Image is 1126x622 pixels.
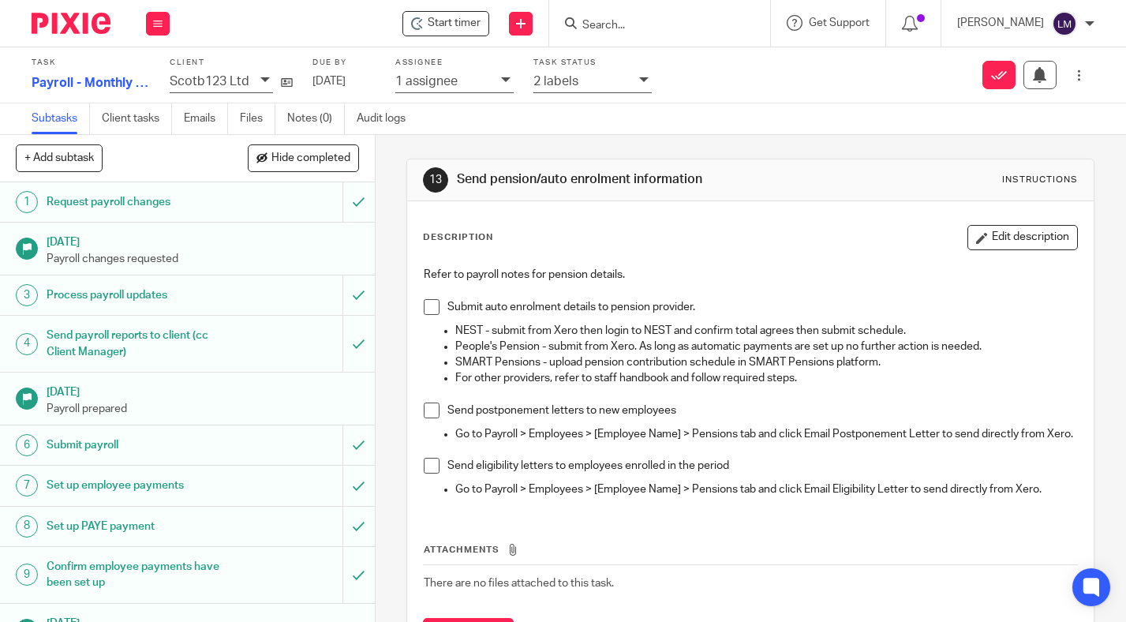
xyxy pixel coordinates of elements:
[47,190,234,214] h1: Request payroll changes
[455,426,1077,442] p: Go to Payroll > Employees > [Employee Name] > Pensions tab and click Email Postponement Letter to...
[455,481,1077,497] p: Go to Payroll > Employees > [Employee Name] > Pensions tab and click Email Eligibility Letter to ...
[1052,11,1077,36] img: svg%3E
[395,58,514,68] label: Assignee
[357,103,417,134] a: Audit logs
[424,545,499,554] span: Attachments
[47,324,234,364] h1: Send payroll reports to client (cc Client Manager)
[457,171,784,188] h1: Send pension/auto enrolment information
[47,283,234,307] h1: Process payroll updates
[809,17,870,28] span: Get Support
[271,152,350,165] span: Hide completed
[967,225,1078,250] button: Edit description
[287,103,345,134] a: Notes (0)
[424,578,614,589] span: There are no files attached to this task.
[455,354,1077,370] p: SMART Pensions - upload pension contribution schedule in SMART Pensions platform.
[47,380,359,400] h1: [DATE]
[16,191,38,213] div: 1
[16,564,38,586] div: 9
[170,74,249,88] p: Scotb123 Ltd
[47,555,234,595] h1: Confirm employee payments have been set up
[395,74,458,88] p: 1 assignee
[428,15,481,31] span: Start timer
[102,103,172,134] a: Client tasks
[32,58,150,68] label: Task
[447,299,1077,315] p: Submit auto enrolment details to pension provider.
[581,19,723,33] input: Search
[447,403,1077,418] p: Send postponement letters to new employees
[16,434,38,456] div: 6
[47,251,359,267] p: Payroll changes requested
[312,76,346,87] span: [DATE]
[32,13,110,34] img: Pixie
[184,103,228,134] a: Emails
[312,58,376,68] label: Due by
[424,267,1077,283] p: Refer to payroll notes for pension details.
[16,333,38,355] div: 4
[423,231,493,244] p: Description
[47,433,234,457] h1: Submit payroll
[47,401,359,417] p: Payroll prepared
[1002,174,1078,186] div: Instructions
[16,474,38,496] div: 7
[32,103,90,134] a: Subtasks
[16,515,38,538] div: 8
[240,103,275,134] a: Files
[16,284,38,306] div: 3
[447,458,1077,474] p: Send eligibility letters to employees enrolled in the period
[957,15,1044,31] p: [PERSON_NAME]
[455,339,1077,354] p: People's Pension - submit from Xero. As long as automatic payments are set up no further action i...
[47,474,234,497] h1: Set up employee payments
[455,323,1077,339] p: NEST - submit from Xero then login to NEST and confirm total agrees then submit schedule.
[423,167,448,193] div: 13
[455,370,1077,386] p: For other providers, refer to staff handbook and follow required steps.
[170,58,293,68] label: Client
[47,515,234,538] h1: Set up PAYE payment
[248,144,359,171] button: Hide completed
[533,58,652,68] label: Task status
[16,144,103,171] button: + Add subtask
[47,230,359,250] h1: [DATE]
[533,74,578,88] p: 2 labels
